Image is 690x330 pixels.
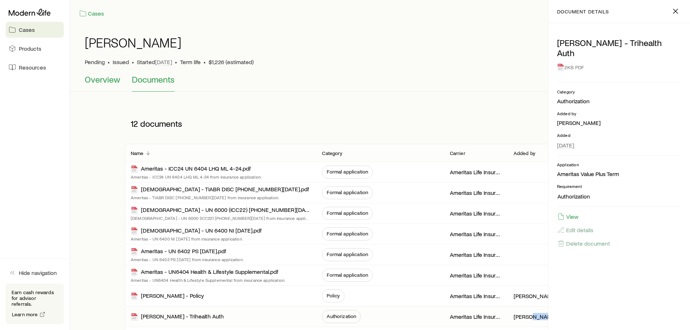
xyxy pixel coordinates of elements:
a: Ameritas Value Plus Term [557,170,619,177]
div: Earn cash rewards for advisor referrals.Learn more [6,284,64,324]
button: Hide navigation [6,265,64,281]
p: Ameritas Life Insurance Corp. (Ameritas) [450,313,502,320]
p: Started [137,58,172,66]
span: • [204,58,206,66]
div: Case details tabs [85,74,676,92]
span: Term life [180,58,201,66]
div: Ameritas - UN6404 Health & Lifestyle Supplemental.pdf [131,268,278,276]
p: Category [557,89,681,95]
p: [PERSON_NAME] [514,292,557,300]
p: Name [131,150,144,156]
span: documents [140,118,182,129]
span: Formal application [327,272,368,278]
span: Authorization [327,313,356,319]
p: [DEMOGRAPHIC_DATA] - UN 6000 (ICC22) [PHONE_NUMBER][DATE] from insurance application. [131,215,310,221]
a: Resources [6,59,64,75]
a: Cases [79,9,104,18]
span: [DATE] [155,58,172,66]
span: Policy [327,293,340,298]
div: [DEMOGRAPHIC_DATA] - TIABR DISC [PHONE_NUMBER][DATE].pdf [131,185,309,194]
div: [DEMOGRAPHIC_DATA] - UN 6000 (ICC22) [PHONE_NUMBER][DATE].pdf [131,206,310,214]
p: Added [557,132,681,138]
div: Ameritas Value Plus Term [557,170,619,178]
p: Ameritas - UN6404 Health & Lifestyle Supplemental from insurance application. [131,277,285,283]
span: Products [19,45,41,52]
span: • [132,58,134,66]
button: Delete document [557,239,610,247]
div: Ameritas - UN 6402 PS [DATE].pdf [131,247,226,256]
span: Formal application [327,189,368,195]
div: [PERSON_NAME] - Policy [131,292,204,300]
span: • [108,58,110,66]
span: • [175,58,177,66]
button: Edit details [557,226,594,234]
p: Ameritas Life Insurance Corp. (Ameritas) [450,210,502,217]
p: Ameritas Life Insurance Corp. (Ameritas) [450,272,502,279]
p: Ameritas - ICC24 UN 6404 LHQ ML 4-24 from insurance application. [131,174,262,180]
span: Hide navigation [19,269,57,276]
span: Documents [132,74,175,84]
p: Ameritas - UN 6402 PS [DATE] from insurance application. [131,256,244,262]
p: Carrier [450,150,465,156]
p: Ameritas Life Insurance Corp. (Ameritas) [450,230,502,238]
p: Category [322,150,342,156]
p: Earn cash rewards for advisor referrals. [12,289,58,307]
span: Resources [19,64,46,71]
span: Formal application [327,210,368,216]
a: Authorization [557,193,590,200]
p: Authorization [557,97,681,105]
p: [PERSON_NAME] [557,119,681,126]
div: 2KB PDF [557,61,681,74]
p: [PERSON_NAME] [514,313,557,320]
p: Ameritas - TIABR DISC [PHONE_NUMBER][DATE] from insurance application. [131,195,309,200]
div: Ameritas - ICC24 UN 6404 LHQ ML 4-24.pdf [131,165,251,173]
span: 12 [131,118,138,129]
p: Ameritas - UN 6400 NI [DATE] from insurance application. [131,236,262,242]
p: document details [557,9,609,14]
span: Formal application [327,231,368,237]
p: [PERSON_NAME] - Trihealth Auth [557,38,681,58]
h1: [PERSON_NAME] [85,35,181,50]
span: [DATE] [557,142,574,149]
a: Products [6,41,64,57]
p: Ameritas Life Insurance Corp. (Ameritas) [450,292,502,300]
p: Ameritas Life Insurance Corp. (Ameritas) [450,251,502,258]
p: Ameritas Life Insurance Corp. (Ameritas) [450,168,502,176]
p: Ameritas Life Insurance Corp. (Ameritas) [450,189,502,196]
p: Application [557,162,681,167]
span: Formal application [327,169,368,175]
span: $1,226 (estimated) [209,58,254,66]
span: Issued [113,58,129,66]
span: Cases [19,26,35,33]
button: View [557,213,579,221]
p: Pending [85,58,105,66]
span: Overview [85,74,120,84]
span: Formal application [327,251,368,257]
div: [PERSON_NAME] - Trihealth Auth [131,313,224,321]
p: Requirement [557,183,681,189]
a: Cases [6,22,64,38]
p: Added by [557,110,681,116]
span: Learn more [12,312,38,317]
div: [DEMOGRAPHIC_DATA] - UN 6400 NI [DATE].pdf [131,227,262,235]
p: Added by [514,150,535,156]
